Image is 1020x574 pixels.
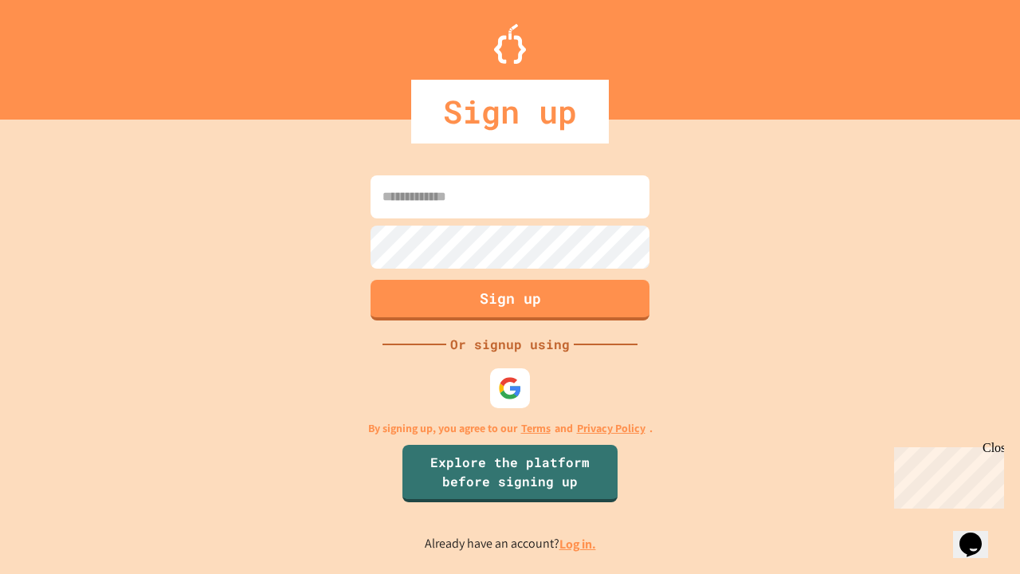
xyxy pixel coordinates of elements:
[368,420,653,437] p: By signing up, you agree to our and .
[888,441,1004,509] iframe: chat widget
[402,445,618,502] a: Explore the platform before signing up
[6,6,110,101] div: Chat with us now!Close
[494,24,526,64] img: Logo.svg
[371,280,649,320] button: Sign up
[425,534,596,554] p: Already have an account?
[953,510,1004,558] iframe: chat widget
[521,420,551,437] a: Terms
[498,376,522,400] img: google-icon.svg
[559,536,596,552] a: Log in.
[411,80,609,143] div: Sign up
[446,335,574,354] div: Or signup using
[577,420,645,437] a: Privacy Policy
